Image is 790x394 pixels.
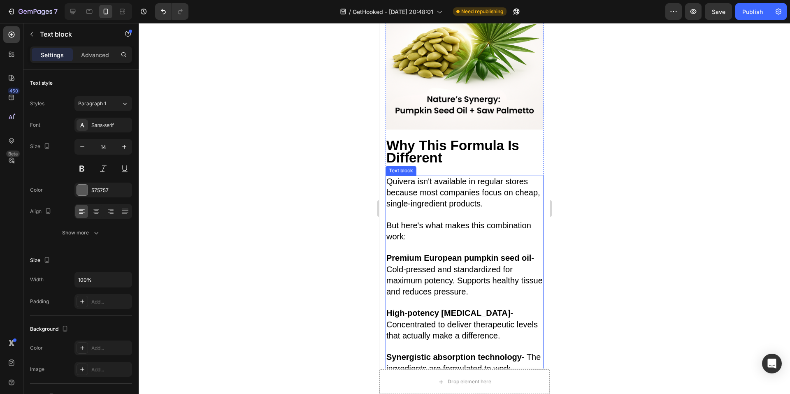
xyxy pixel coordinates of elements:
[7,285,158,317] span: - Concentrated to deliver therapeutic levels that actually make a difference.
[7,115,140,142] strong: Why This Formula Is Different
[75,272,132,287] input: Auto
[91,366,130,373] div: Add...
[742,7,763,16] div: Publish
[762,354,782,373] div: Open Intercom Messenger
[30,121,40,129] div: Font
[8,144,35,151] div: Text block
[8,88,20,94] div: 450
[30,186,43,194] div: Color
[7,329,161,361] span: - The ingredients are formulated to work together, not compete for absorption.
[7,154,161,185] span: Quivera isn't available in regular stores because most companies focus on cheap, single-ingredien...
[91,122,130,129] div: Sans-serif
[41,51,64,59] p: Settings
[7,230,163,273] span: - Cold-pressed and standardized for maximum potency. Supports healthy tissue and reduces pressure.
[7,198,152,218] span: But here's what makes this combination work:
[30,298,49,305] div: Padding
[40,29,110,39] p: Text block
[30,79,53,87] div: Text style
[91,298,130,306] div: Add...
[91,345,130,352] div: Add...
[7,230,152,239] strong: Premium European pumpkin seed oil
[30,255,52,266] div: Size
[54,7,58,16] p: 7
[30,324,70,335] div: Background
[30,276,44,283] div: Width
[7,285,131,294] strong: High-potency [MEDICAL_DATA]
[78,100,106,107] span: Paragraph 1
[30,100,44,107] div: Styles
[6,151,20,157] div: Beta
[461,8,503,15] span: Need republishing
[30,141,52,152] div: Size
[7,329,142,338] strong: Synergistic absorption technology
[62,229,100,237] div: Show more
[705,3,732,20] button: Save
[91,187,130,194] div: 575757
[30,344,43,352] div: Color
[735,3,770,20] button: Publish
[81,51,109,59] p: Advanced
[349,7,351,16] span: /
[30,366,44,373] div: Image
[3,3,61,20] button: 7
[30,206,53,217] div: Align
[155,3,188,20] div: Undo/Redo
[353,7,433,16] span: GetHooked - [DATE] 20:48:01
[30,225,132,240] button: Show more
[712,8,725,15] span: Save
[74,96,132,111] button: Paragraph 1
[379,23,550,394] iframe: Design area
